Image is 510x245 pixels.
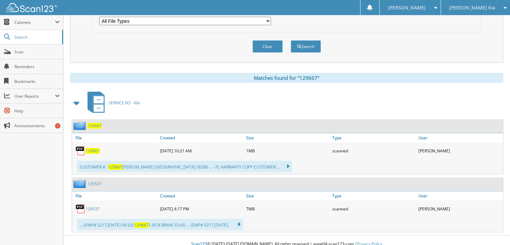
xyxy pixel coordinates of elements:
img: scan123-logo-white.svg [7,3,57,12]
button: Search [291,40,321,53]
div: [PERSON_NAME] [417,144,503,157]
a: User [417,133,503,142]
div: scanned [331,144,417,157]
img: folder2.png [73,180,88,188]
span: [PERSON_NAME] [388,6,426,10]
span: User Reports [14,93,55,99]
span: Bookmarks [14,79,60,84]
a: Type [331,133,417,142]
span: Cabinets [14,19,55,25]
span: 129667 [134,222,149,228]
span: Announcements [14,123,60,129]
img: folder2.png [73,121,88,130]
div: CUSTOMER #: : [PERSON_NAME] [GEOGRAPHIC_DATA] 30280 ... - FL HARRANTY COPY CUSTOMER... [77,161,292,172]
span: SERVICE RO - KIA [109,100,140,106]
span: Scan [14,49,60,55]
span: 129667 [108,164,122,170]
div: [PERSON_NAME] [417,202,503,215]
span: Reminders [14,64,60,69]
a: Created [158,191,244,200]
a: 129537 [88,181,102,187]
a: Type [331,191,417,200]
div: Matches found for "129667" [70,73,503,83]
img: PDF.png [75,146,86,156]
span: Search [14,34,59,40]
a: Size [244,191,331,200]
a: 129667 [88,123,102,129]
div: 7MB [244,202,331,215]
img: PDF.png [75,204,86,214]
a: 129537 [86,206,100,212]
a: File [72,133,158,142]
a: File [72,191,158,200]
a: 129667 [86,148,100,154]
a: Size [244,133,331,142]
div: [DATE] 10:21 AM [158,144,244,157]
div: scanned [331,202,417,215]
div: 1 [55,123,60,129]
div: [DATE] 4:17 PM [158,202,244,215]
div: 1MB [244,144,331,157]
a: SERVICE RO - KIA [83,90,140,116]
button: Clear [252,40,283,53]
span: [PERSON_NAME] Kia [449,6,495,10]
a: Created [158,133,244,142]
a: User [417,191,503,200]
span: Help [14,108,60,114]
div: ... (EMP# 5217,[DATE] 09:32): 1.00 B BRAKE FLUID ... (EMP# 5217,[DATE].. [77,219,243,230]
